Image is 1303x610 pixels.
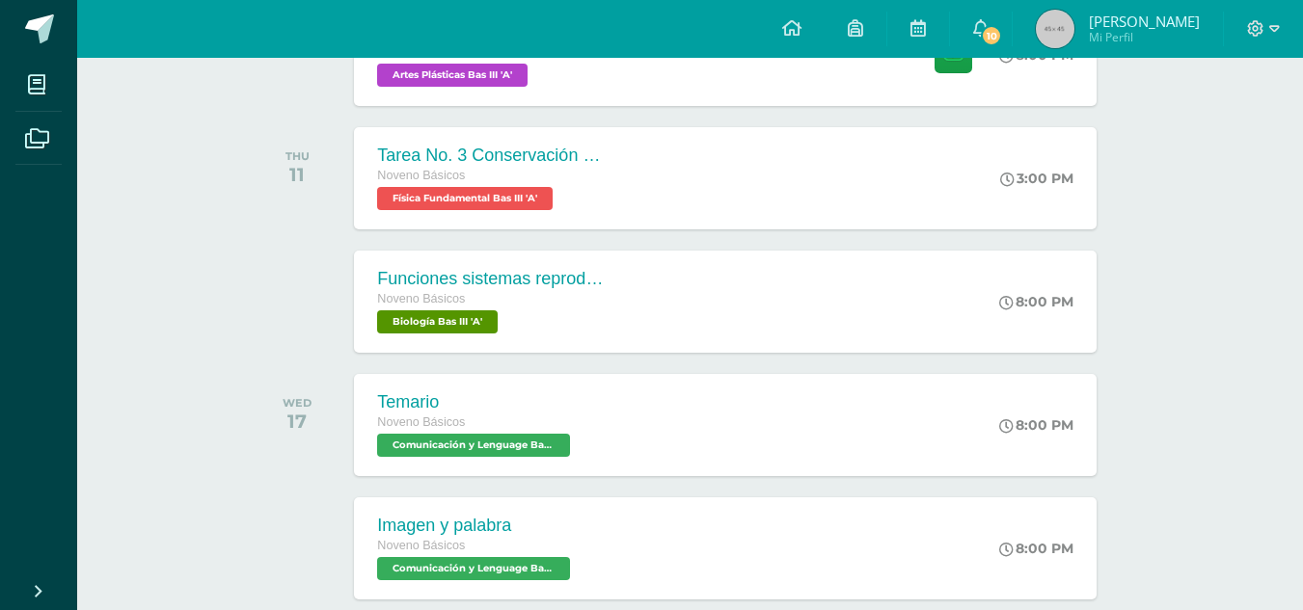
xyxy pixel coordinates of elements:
span: [PERSON_NAME] [1089,12,1200,31]
span: Comunicación y Lenguage Bas III 'A' [377,434,570,457]
span: Biología Bas III 'A' [377,310,498,333]
span: Artes Plásticas Bas III 'A' [377,64,528,87]
div: 8:00 PM [999,293,1073,310]
img: 45x45 [1036,10,1074,48]
span: 10 [981,25,1002,46]
div: Tarea No. 3 Conservación de la Energía [377,146,609,166]
div: 11 [285,163,310,186]
div: Funciones sistemas reproductores [377,269,609,289]
span: Noveno Básicos [377,415,465,429]
span: Noveno Básicos [377,539,465,552]
div: Imagen y palabra [377,516,575,536]
div: Temario [377,392,575,412]
span: Comunicación y Lenguage Bas III 'A' [377,557,570,580]
span: Mi Perfil [1089,29,1200,45]
div: 8:00 PM [999,540,1073,557]
span: Noveno Básicos [377,169,465,182]
div: 17 [283,410,312,433]
span: Física Fundamental Bas III 'A' [377,187,553,210]
div: 8:00 PM [999,416,1073,434]
div: 3:00 PM [1000,170,1073,187]
div: THU [285,149,310,163]
span: Noveno Básicos [377,292,465,305]
div: WED [283,396,312,410]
